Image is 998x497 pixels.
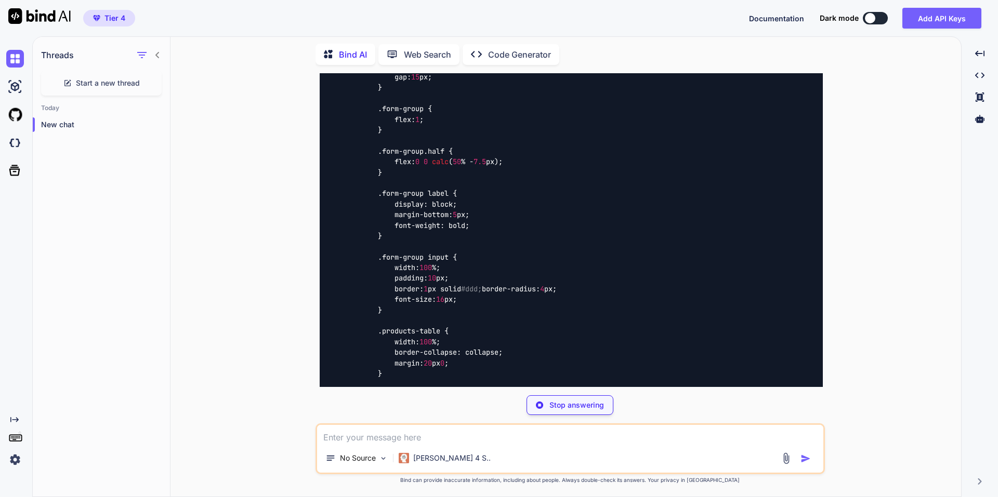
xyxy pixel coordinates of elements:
[453,210,457,219] span: 5
[432,157,449,167] span: calc
[488,48,551,61] p: Code Generator
[461,284,482,293] span: #ddd;
[415,115,419,124] span: 1
[749,14,804,23] span: Documentation
[404,48,451,61] p: Web Search
[820,13,859,23] span: Dark mode
[340,453,376,463] p: No Source
[419,337,432,346] span: 100
[6,106,24,124] img: githubLight
[104,13,125,23] span: Tier 4
[93,15,100,21] img: premium
[415,157,419,167] span: 0
[780,452,792,464] img: attachment
[413,453,491,463] p: [PERSON_NAME] 4 S..
[549,400,604,410] p: Stop answering
[33,104,170,112] h2: Today
[379,454,388,463] img: Pick Models
[411,72,419,82] span: 15
[41,119,170,130] p: New chat
[800,453,811,464] img: icon
[6,451,24,468] img: settings
[6,50,24,68] img: chat
[424,358,432,368] span: 20
[8,8,71,24] img: Bind AI
[428,274,436,283] span: 10
[76,78,140,88] span: Start a new thread
[41,49,74,61] h1: Threads
[453,157,461,167] span: 50
[749,13,804,24] button: Documentation
[424,157,428,167] span: 0
[83,10,135,26] button: premiumTier 4
[540,284,544,293] span: 4
[419,263,432,272] span: 100
[474,157,486,167] span: 7.5
[902,8,981,29] button: Add API Keys
[399,453,409,463] img: Claude 4 Sonnet
[424,284,428,293] span: 1
[436,295,444,304] span: 16
[6,134,24,152] img: darkCloudIdeIcon
[440,358,444,368] span: 0
[316,476,825,484] p: Bind can provide inaccurate information, including about people. Always double-check its answers....
[6,78,24,96] img: ai-studio
[339,48,367,61] p: Bind AI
